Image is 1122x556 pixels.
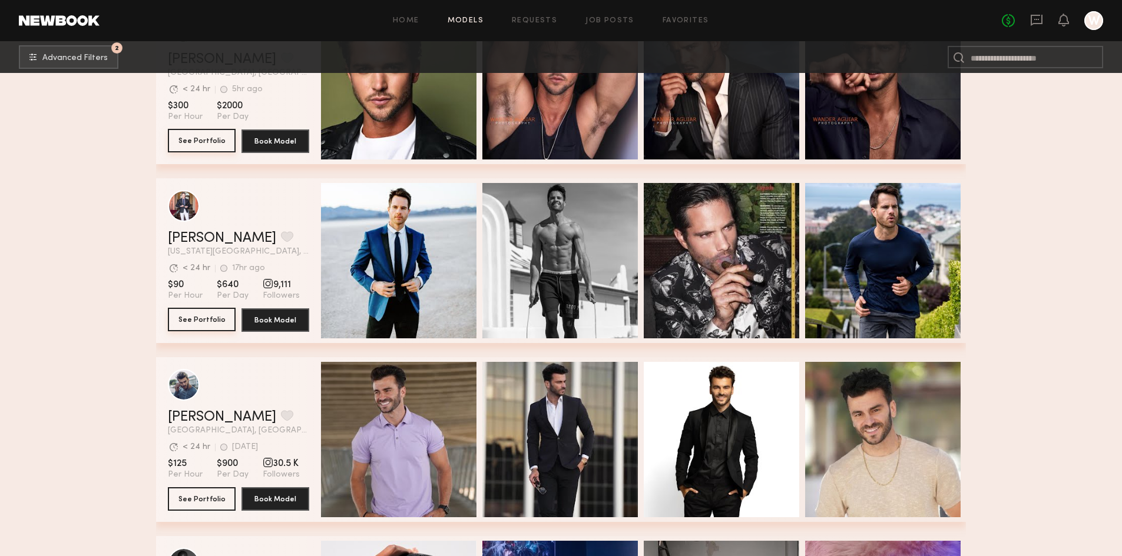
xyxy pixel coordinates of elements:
[115,45,119,51] span: 2
[263,279,300,291] span: 9,111
[263,470,300,480] span: Followers
[448,17,484,25] a: Models
[232,85,263,94] div: 5hr ago
[217,100,249,112] span: $2000
[168,308,236,331] button: See Portfolio
[512,17,557,25] a: Requests
[168,427,309,435] span: [GEOGRAPHIC_DATA], [GEOGRAPHIC_DATA]
[183,264,210,272] div: < 24 hr
[217,112,249,122] span: Per Day
[168,279,203,291] span: $90
[168,69,309,77] span: [GEOGRAPHIC_DATA], [GEOGRAPHIC_DATA]
[183,85,210,94] div: < 24 hr
[263,291,300,301] span: Followers
[168,112,203,122] span: Per Hour
[168,231,276,245] a: [PERSON_NAME]
[168,100,203,112] span: $300
[1084,11,1103,30] a: W
[217,458,249,470] span: $900
[168,458,203,470] span: $125
[663,17,709,25] a: Favorites
[168,291,203,301] span: Per Hour
[263,458,300,470] span: 30.5 K
[241,129,309,153] button: Book Model
[168,410,276,424] a: [PERSON_NAME]
[232,264,265,272] div: 17hr ago
[168,308,236,332] a: See Portfolio
[232,443,258,451] div: [DATE]
[183,443,210,451] div: < 24 hr
[217,279,249,291] span: $640
[217,291,249,301] span: Per Day
[585,17,634,25] a: Job Posts
[393,17,419,25] a: Home
[19,45,118,69] button: 2Advanced Filters
[168,129,236,153] a: See Portfolio
[168,129,236,152] button: See Portfolio
[168,470,203,480] span: Per Hour
[241,308,309,332] button: Book Model
[217,470,249,480] span: Per Day
[42,54,108,62] span: Advanced Filters
[168,248,309,256] span: [US_STATE][GEOGRAPHIC_DATA], [GEOGRAPHIC_DATA]
[168,487,236,511] button: See Portfolio
[241,487,309,511] button: Book Model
